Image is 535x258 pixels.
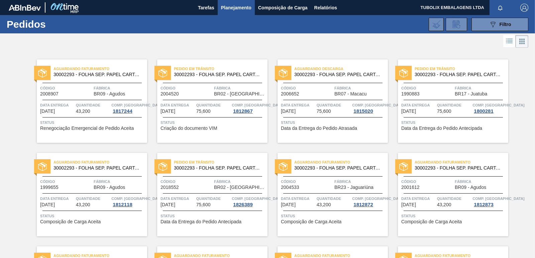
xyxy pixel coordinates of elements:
[415,166,503,171] span: 30002293 - FOLHA SEP. PAPEL CARTAO 1200x1000M 350g
[40,178,92,185] span: Código
[437,109,451,114] span: 75,600
[401,119,507,126] span: Status
[279,69,288,77] img: status
[472,108,495,114] div: 1800281
[232,102,266,114] a: Comp. [GEOGRAPHIC_DATA]1812867
[415,159,508,166] span: Aguardando Faturamento
[401,219,462,224] span: Composição de Carga Aceita
[38,69,47,77] img: status
[503,35,516,48] div: Visão em Lista
[232,202,254,207] div: 1826389
[40,109,55,114] span: 10/09/2025
[472,102,524,108] span: Comp. Carga
[158,69,167,77] img: status
[455,85,507,91] span: Fábrica
[401,91,420,96] span: 1990883
[196,195,230,202] span: Quantidade
[232,102,284,108] span: Comp. Carga
[401,213,507,219] span: Status
[160,195,195,202] span: Data entrega
[160,91,179,96] span: 2004520
[40,202,55,207] span: 19/09/2025
[267,153,388,236] a: statusAguardando Faturamento30002293 - FOLHA SEP. PAPEL CARTAO 1200x1000M 350gCódigo2004533Fábric...
[352,102,404,108] span: Comp. Carga
[401,109,416,114] span: 18/09/2025
[147,153,267,236] a: statusPedido em Trânsito30002293 - FOLHA SEP. PAPEL CARTAO 1200x1000M 350gCódigo2018552FábricaBR0...
[258,4,308,12] span: Composição de Carga
[314,4,337,12] span: Relatórios
[352,102,386,114] a: Comp. [GEOGRAPHIC_DATA]1815020
[160,109,175,114] span: 15/09/2025
[40,185,59,190] span: 1999655
[53,166,142,171] span: 30002293 - FOLHA SEP. PAPEL CARTAO 1200x1000M 350g
[40,102,74,108] span: Data entrega
[111,195,163,202] span: Comp. Carga
[281,178,333,185] span: Código
[160,213,266,219] span: Status
[455,91,487,96] span: BR17 - Juatuba
[27,153,147,236] a: statusAguardando Faturamento30002293 - FOLHA SEP. PAPEL CARTAO 1200x1000M 350gCódigo1999655Fábric...
[76,202,90,207] span: 43,200
[94,185,125,190] span: BR09 - Agudos
[160,102,195,108] span: Data entrega
[490,3,511,12] button: Notificações
[221,4,251,12] span: Planejamento
[446,18,467,31] div: Solicitação de Revisão de Pedidos
[158,162,167,171] img: status
[472,102,507,114] a: Comp. [GEOGRAPHIC_DATA]1800281
[281,185,299,190] span: 2004533
[160,119,266,126] span: Status
[27,59,147,143] a: statusAguardando Faturamento30002293 - FOLHA SEP. PAPEL CARTAO 1200x1000M 350gCódigo2008907Fábric...
[352,108,374,114] div: 1815020
[53,65,147,72] span: Aguardando Faturamento
[76,195,110,202] span: Quantidade
[160,178,212,185] span: Código
[281,85,333,91] span: Código
[437,195,471,202] span: Quantidade
[415,65,508,72] span: Pedido em Trânsito
[281,109,296,114] span: 18/09/2025
[267,59,388,143] a: statusAguardando Descarga30002293 - FOLHA SEP. PAPEL CARTAO 1200x1000M 350gCódigo2006652FábricaBR...
[232,195,284,202] span: Comp. Carga
[281,119,386,126] span: Status
[516,35,528,48] div: Visão em Cards
[388,59,508,143] a: statusPedido em Trânsito30002293 - FOLHA SEP. PAPEL CARTAO 1200x1000M 350gCódigo1990883FábricaBR1...
[317,109,331,114] span: 75,600
[294,159,388,166] span: Aguardando Faturamento
[174,72,262,77] span: 30002293 - FOLHA SEP. PAPEL CARTAO 1200x1000M 350g
[281,219,341,224] span: Composição de Carga Aceita
[214,85,266,91] span: Fábrica
[294,166,383,171] span: 30002293 - FOLHA SEP. PAPEL CARTAO 1200x1000M 350g
[232,108,254,114] div: 1812867
[429,18,444,31] div: Importar Negociações dos Pedidos
[53,159,147,166] span: Aguardando Faturamento
[76,102,110,108] span: Quantidade
[317,102,351,108] span: Quantidade
[160,185,179,190] span: 2018552
[196,109,211,114] span: 75,600
[401,178,453,185] span: Código
[334,178,386,185] span: Fábrica
[174,166,262,171] span: 30002293 - FOLHA SEP. PAPEL CARTAO 1200x1000M 350g
[455,178,507,185] span: Fábrica
[40,213,145,219] span: Status
[76,109,90,114] span: 43,200
[174,65,267,72] span: Pedido em Trânsito
[401,102,435,108] span: Data entrega
[472,195,507,207] a: Comp. [GEOGRAPHIC_DATA]1812873
[198,4,214,12] span: Tarefas
[317,195,351,202] span: Quantidade
[294,72,383,77] span: 30002293 - FOLHA SEP. PAPEL CARTAO 1200x1000M 350g
[317,202,331,207] span: 43,200
[437,202,451,207] span: 43,200
[174,159,267,166] span: Pedido em Trânsito
[334,91,366,96] span: BR07 - Macacu
[352,195,386,207] a: Comp. [GEOGRAPHIC_DATA]1812872
[214,185,266,190] span: BR02 - Sergipe
[94,178,145,185] span: Fábrica
[279,162,288,171] img: status
[401,126,482,131] span: Data da Entrega do Pedido Antecipada
[196,202,211,207] span: 75,600
[334,85,386,91] span: Fábrica
[196,102,230,108] span: Quantidade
